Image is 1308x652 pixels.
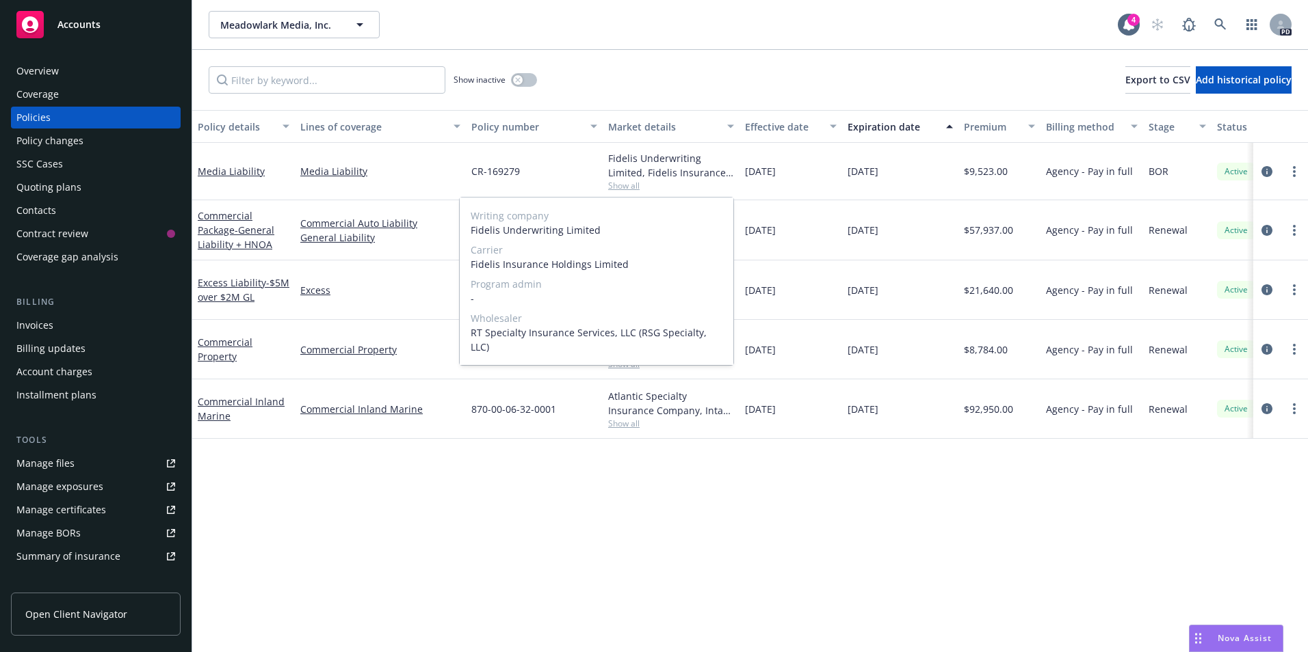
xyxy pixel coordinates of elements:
span: $9,523.00 [964,164,1008,178]
button: Premium [958,110,1041,143]
span: Fidelis Underwriting Limited [471,223,722,237]
div: Policy details [198,120,274,134]
div: Coverage gap analysis [16,246,118,268]
span: [DATE] [745,402,776,416]
span: Active [1222,165,1250,178]
span: - [471,291,722,305]
div: Billing updates [16,338,86,359]
div: Manage certificates [16,499,106,521]
div: Status [1217,120,1300,134]
span: - $5M over $2M GL [198,276,289,303]
div: Invoices [16,314,53,336]
div: Coverage [16,83,59,105]
div: Billing [11,295,181,309]
a: Summary of insurance [11,545,181,567]
span: Writing company [471,208,722,223]
span: Carrier [471,243,722,257]
div: Tools [11,433,181,447]
span: Agency - Pay in full [1046,283,1133,297]
div: Manage files [16,452,75,474]
div: Contacts [16,200,56,221]
div: Installment plans [16,384,96,406]
a: Billing updates [11,338,181,359]
span: Renewal [1149,342,1188,357]
span: [DATE] [745,223,776,237]
a: General Liability [300,230,460,245]
a: Commercial Property [198,336,252,363]
span: Renewal [1149,223,1188,237]
span: Active [1222,343,1250,355]
a: Overview [11,60,181,82]
span: Meadowlark Media, Inc. [220,18,339,32]
span: Wholesaler [471,311,722,325]
a: Account charges [11,361,181,383]
a: Installment plans [11,384,181,406]
span: Agency - Pay in full [1046,342,1133,357]
a: circleInformation [1259,341,1275,357]
a: more [1286,222,1303,239]
span: Show all [608,180,734,191]
a: circleInformation [1259,282,1275,298]
span: Show all [608,418,734,429]
a: more [1286,341,1303,357]
span: RT Specialty Insurance Services, LLC (RSG Specialty, LLC) [471,325,722,354]
div: Manage BORs [16,522,81,544]
a: Start snowing [1144,11,1171,38]
a: circleInformation [1259,222,1275,239]
a: Contract review [11,223,181,245]
span: $8,784.00 [964,342,1008,357]
span: Open Client Navigator [25,607,127,621]
div: 4 [1127,14,1140,26]
div: Expiration date [848,120,938,134]
a: Commercial Property [300,342,460,357]
div: SSC Cases [16,153,63,175]
span: Agency - Pay in full [1046,223,1133,237]
a: circleInformation [1259,400,1275,417]
button: Market details [603,110,740,143]
a: Coverage gap analysis [11,246,181,268]
a: Media Liability [300,164,460,178]
span: Accounts [57,19,101,30]
a: Accounts [11,5,181,44]
span: Active [1222,224,1250,236]
div: Policies [16,107,51,128]
span: $92,950.00 [964,402,1013,416]
div: Summary of insurance [16,545,120,567]
a: Search [1207,11,1234,38]
div: Manage exposures [16,476,103,498]
span: [DATE] [745,342,776,357]
div: Drag to move [1190,625,1207,651]
span: Agency - Pay in full [1046,164,1133,178]
button: Policy details [192,110,295,143]
span: [DATE] [848,283,878,297]
span: - General Liability + HNOA [198,223,274,251]
a: Commercial Inland Marine [300,402,460,416]
div: Effective date [745,120,822,134]
span: [DATE] [848,164,878,178]
a: SSC Cases [11,153,181,175]
div: Atlantic Specialty Insurance Company, Intact Insurance, Take1 Insurance [608,389,734,418]
span: Agency - Pay in full [1046,402,1133,416]
button: Expiration date [842,110,958,143]
div: Billing method [1046,120,1123,134]
a: Switch app [1238,11,1266,38]
div: Lines of coverage [300,120,445,134]
div: Policy number [471,120,582,134]
a: more [1286,163,1303,180]
span: [DATE] [848,223,878,237]
a: Report a Bug [1175,11,1203,38]
button: Add historical policy [1196,66,1292,94]
a: more [1286,282,1303,298]
button: Stage [1143,110,1212,143]
a: Coverage [11,83,181,105]
a: Commercial Inland Marine [198,395,285,422]
a: Manage BORs [11,522,181,544]
div: Policy changes [16,130,83,152]
a: Contacts [11,200,181,221]
button: Policy number [466,110,603,143]
span: Export to CSV [1125,73,1190,86]
a: Manage exposures [11,476,181,498]
a: Invoices [11,314,181,336]
div: Stage [1149,120,1191,134]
